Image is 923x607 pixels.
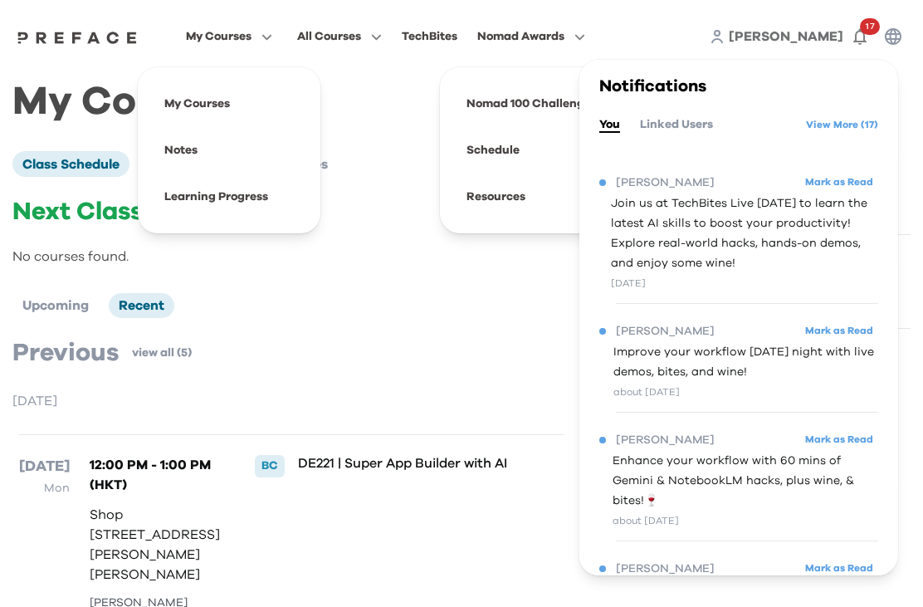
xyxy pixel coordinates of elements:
span: Notifications [599,78,706,95]
span: [PERSON_NAME] [729,30,843,43]
span: 17 [860,18,880,35]
p: [DATE] [19,455,70,478]
p: Previous [12,338,119,368]
button: Linked Users [640,115,713,134]
div: BC [255,455,285,477]
a: Resources [466,191,525,203]
button: Mark as Read [800,557,878,580]
span: My Courses [186,27,252,47]
span: Nomad Awards [477,27,564,47]
span: Recent [119,299,164,312]
a: Nomad 100 Challenge [466,98,591,110]
div: about [DATE] [613,382,878,402]
div: about [DATE] [613,511,878,531]
span: [PERSON_NAME] [616,430,715,450]
button: Mark as Read [800,320,878,342]
span: Enhance your workflow with 60 mins of Gemini & NotebookLM hacks, plus wine, & bites!🍷 [613,451,878,511]
button: 17 [843,20,877,53]
div: TechBites [402,27,457,47]
span: [PERSON_NAME] [616,321,715,341]
a: View More (17) [806,111,878,138]
p: Next Class [12,197,570,227]
h1: My Courses [12,93,911,111]
span: Improve your workflow [DATE] night with live demos, bites, and wine! [613,342,878,382]
img: Preface Logo [13,31,141,44]
p: DE221 | Super App Builder with AI [298,455,525,472]
span: Upcoming [22,299,89,312]
a: Notes [164,144,198,156]
a: Learning Progress [164,191,268,203]
button: Mark as Read [800,171,878,193]
span: All Courses [297,27,361,47]
span: Join us at TechBites Live [DATE] to learn the latest AI skills to boost your productivity! Explor... [611,193,878,273]
div: [DATE] [611,273,878,293]
p: [DATE] [12,391,570,411]
span: [PERSON_NAME] [616,173,715,193]
button: All Courses [292,26,387,47]
button: Nomad Awards [472,26,590,47]
button: My Courses [181,26,277,47]
span: [PERSON_NAME] [616,559,715,579]
a: Preface Logo [13,30,141,43]
p: 12:00 PM - 1:00 PM (HKT) [90,455,226,495]
p: No courses found. [12,247,570,267]
span: Class Schedule [22,158,120,171]
a: view all (5) [132,345,192,361]
p: Shop [STREET_ADDRESS][PERSON_NAME][PERSON_NAME] [90,505,226,585]
a: [PERSON_NAME] [729,27,843,47]
a: Schedule [466,144,520,156]
button: You [599,115,620,134]
a: My Courses [164,98,230,110]
p: Mon [19,478,70,498]
button: Mark as Read [800,428,878,451]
